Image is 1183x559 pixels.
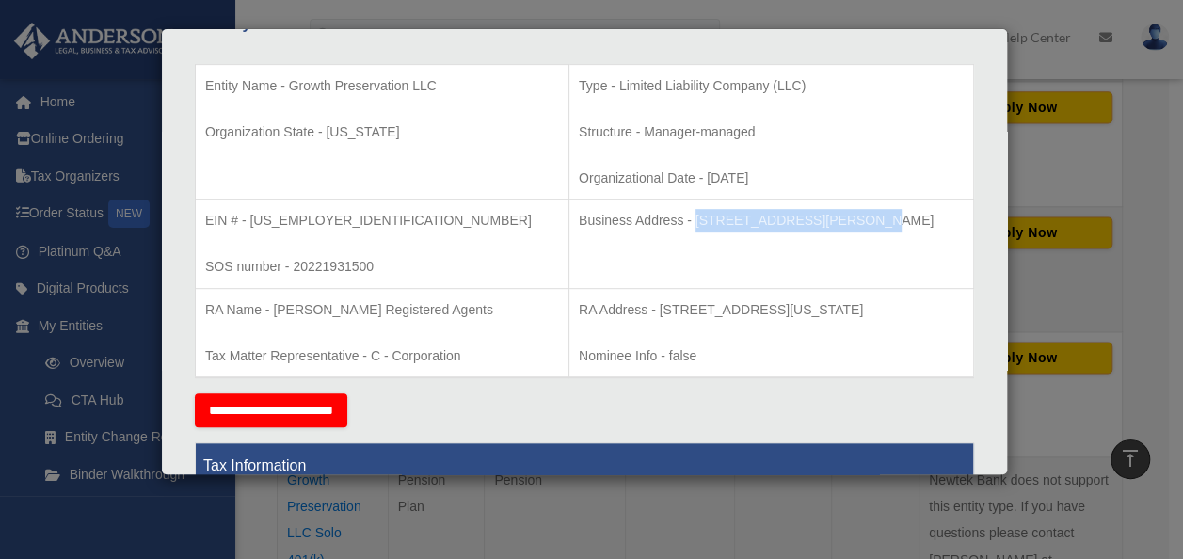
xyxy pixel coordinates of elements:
[205,209,559,232] p: EIN # - [US_EMPLOYER_IDENTIFICATION_NUMBER]
[205,255,559,279] p: SOS number - 20221931500
[579,167,964,190] p: Organizational Date - [DATE]
[579,298,964,322] p: RA Address - [STREET_ADDRESS][US_STATE]
[579,209,964,232] p: Business Address - [STREET_ADDRESS][PERSON_NAME]
[205,298,559,322] p: RA Name - [PERSON_NAME] Registered Agents
[579,74,964,98] p: Type - Limited Liability Company (LLC)
[196,443,974,489] th: Tax Information
[579,344,964,368] p: Nominee Info - false
[579,120,964,144] p: Structure - Manager-managed
[205,344,559,368] p: Tax Matter Representative - C - Corporation
[205,120,559,144] p: Organization State - [US_STATE]
[205,74,559,98] p: Entity Name - Growth Preservation LLC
